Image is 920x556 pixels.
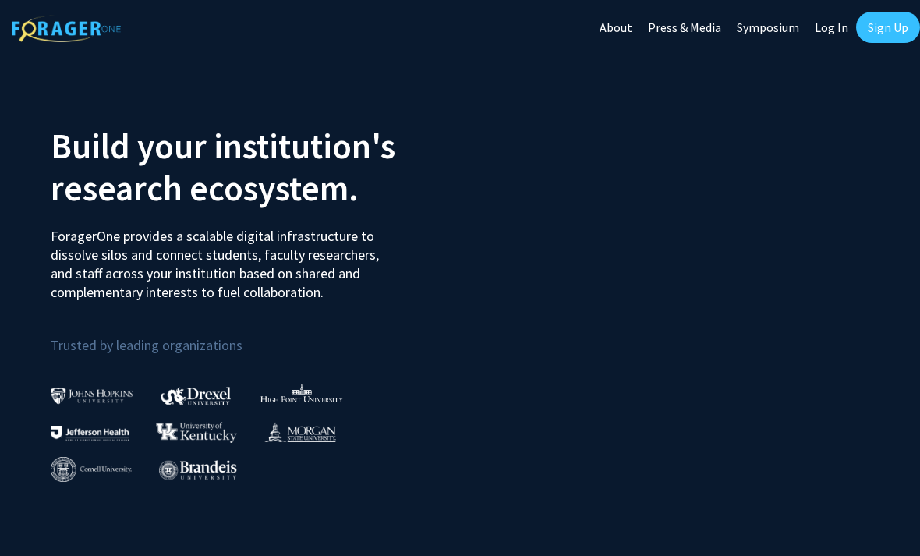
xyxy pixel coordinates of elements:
img: Cornell University [51,457,132,483]
img: Thomas Jefferson University [51,426,129,441]
p: Trusted by leading organizations [51,314,448,357]
h2: Build your institution's research ecosystem. [51,125,448,209]
img: Johns Hopkins University [51,388,133,404]
img: Drexel University [161,387,231,405]
a: Sign Up [856,12,920,43]
img: University of Kentucky [156,422,237,443]
img: Brandeis University [159,460,237,480]
img: ForagerOne Logo [12,15,121,42]
img: High Point University [260,384,343,402]
p: ForagerOne provides a scalable digital infrastructure to dissolve silos and connect students, fac... [51,215,401,302]
img: Morgan State University [264,422,336,442]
